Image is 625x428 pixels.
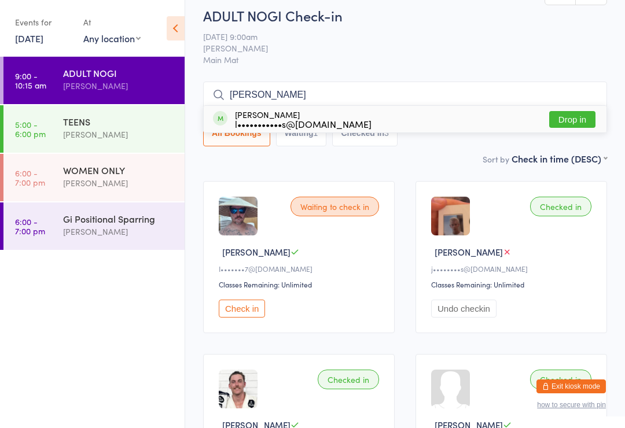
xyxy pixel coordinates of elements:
div: Any location [83,32,141,45]
div: Classes Remaining: Unlimited [219,279,383,289]
input: Search [203,82,607,108]
div: Check in time (DESC) [512,152,607,165]
a: 6:00 -7:00 pmWOMEN ONLY[PERSON_NAME] [3,154,185,201]
div: [PERSON_NAME] [63,225,175,238]
div: At [83,13,141,32]
button: Checked in3 [332,120,398,146]
button: how to secure with pin [537,401,606,409]
a: 6:00 -7:00 pmGi Positional Sparring[PERSON_NAME] [3,202,185,250]
time: 6:00 - 7:00 pm [15,168,45,187]
div: l•••••••••••s@[DOMAIN_NAME] [235,119,372,128]
div: Gi Positional Sparring [63,212,175,225]
span: [PERSON_NAME] [435,246,503,258]
span: [DATE] 9:00am [203,31,589,42]
div: Waiting to check in [291,197,379,216]
div: ADULT NOGI [63,67,175,79]
a: 5:00 -6:00 pmTEENS[PERSON_NAME] [3,105,185,153]
button: All Bookings [203,120,270,146]
img: image1757221044.png [431,197,470,235]
button: Check in [219,300,265,318]
label: Sort by [483,153,509,165]
div: I•••••••7@[DOMAIN_NAME] [219,264,383,274]
button: Waiting1 [276,120,327,146]
div: [PERSON_NAME] [63,79,175,93]
span: [PERSON_NAME] [203,42,589,54]
div: [PERSON_NAME] [235,110,372,128]
div: 1 [314,128,318,138]
a: [DATE] [15,32,43,45]
div: 3 [384,128,389,138]
button: Drop in [549,111,595,128]
time: 6:00 - 7:00 pm [15,217,45,235]
div: Checked in [530,370,591,389]
a: 9:00 -10:15 amADULT NOGI[PERSON_NAME] [3,57,185,104]
div: Classes Remaining: Unlimited [431,279,595,289]
div: Checked in [530,197,591,216]
button: Exit kiosk mode [536,379,606,393]
time: 5:00 - 6:00 pm [15,120,46,138]
span: Main Mat [203,54,607,65]
h2: ADULT NOGI Check-in [203,6,607,25]
span: [PERSON_NAME] [222,246,291,258]
img: image1727347985.png [219,197,258,235]
div: [PERSON_NAME] [63,176,175,190]
div: Checked in [318,370,379,389]
img: image1732778155.png [219,370,258,408]
button: Undo checkin [431,300,497,318]
time: 9:00 - 10:15 am [15,71,46,90]
div: Events for [15,13,72,32]
div: [PERSON_NAME] [63,128,175,141]
div: WOMEN ONLY [63,164,175,176]
div: j••••••••s@[DOMAIN_NAME] [431,264,595,274]
div: TEENS [63,115,175,128]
